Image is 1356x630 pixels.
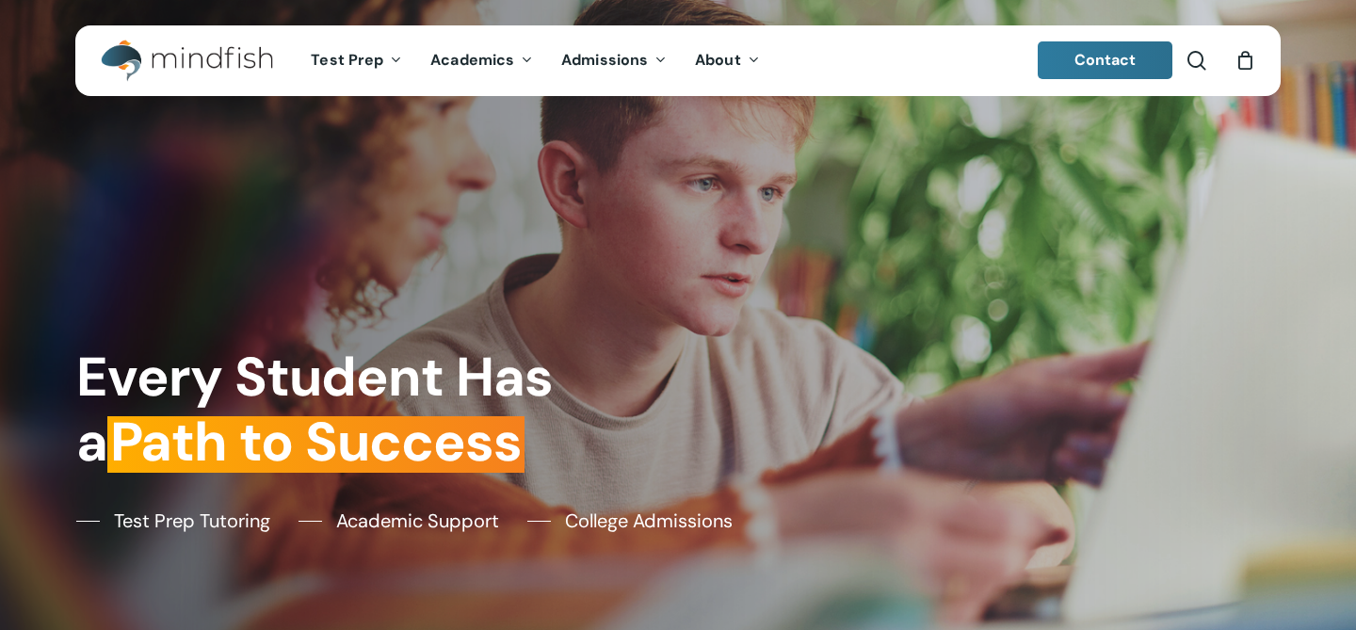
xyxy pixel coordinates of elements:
[695,50,741,70] span: About
[565,507,733,535] span: College Admissions
[107,407,525,477] em: Path to Success
[430,50,514,70] span: Academics
[527,507,733,535] a: College Admissions
[681,53,774,69] a: About
[336,507,499,535] span: Academic Support
[561,50,648,70] span: Admissions
[76,507,270,535] a: Test Prep Tutoring
[114,507,270,535] span: Test Prep Tutoring
[297,25,773,96] nav: Main Menu
[311,50,383,70] span: Test Prep
[416,53,547,69] a: Academics
[75,25,1281,96] header: Main Menu
[76,345,666,475] h1: Every Student Has a
[547,53,681,69] a: Admissions
[1074,50,1137,70] span: Contact
[299,507,499,535] a: Academic Support
[1038,41,1173,79] a: Contact
[297,53,416,69] a: Test Prep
